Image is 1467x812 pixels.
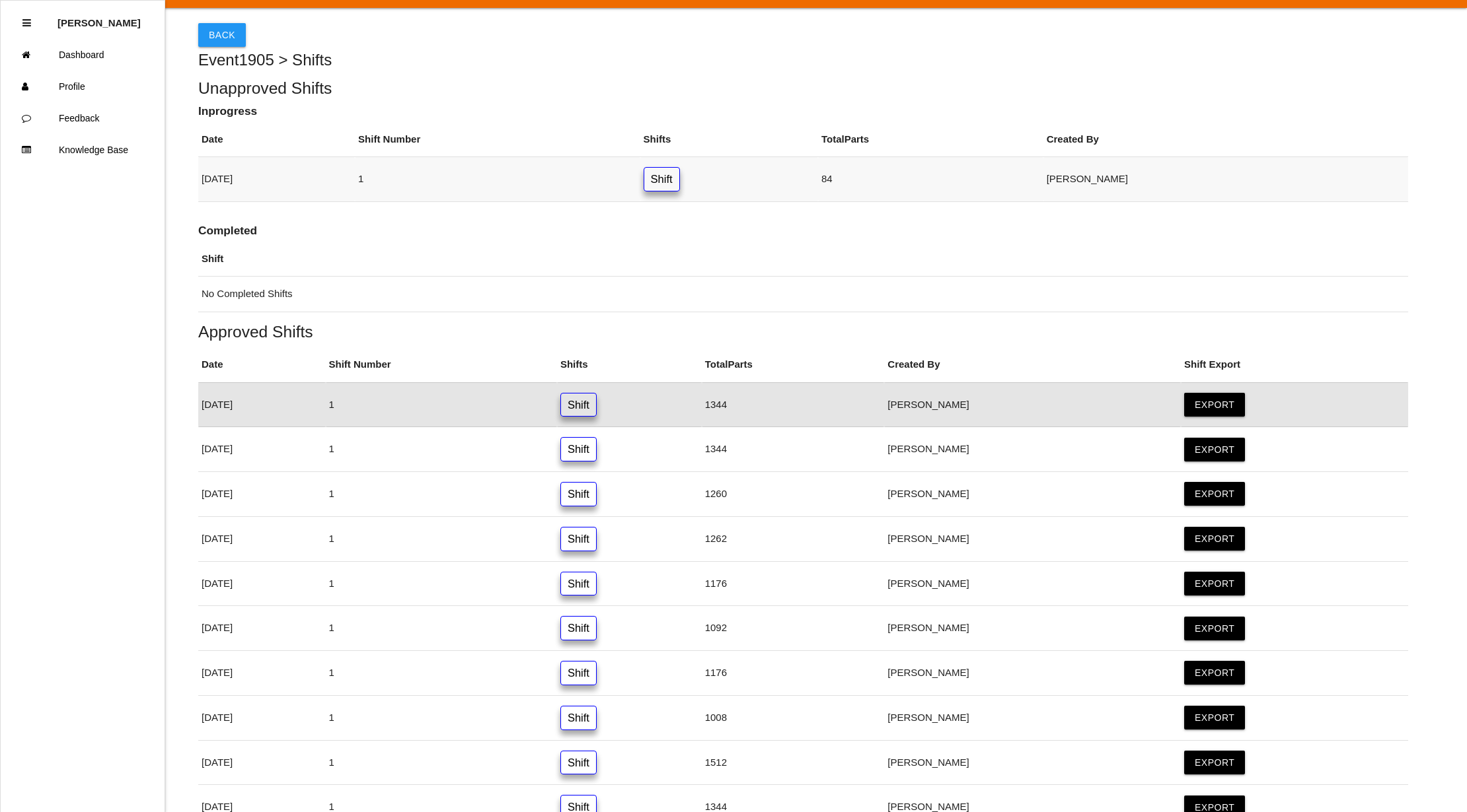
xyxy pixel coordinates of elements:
td: 1 [326,382,557,427]
td: [PERSON_NAME] [884,382,1181,427]
a: Shift [560,393,597,417]
th: Shifts [640,122,818,157]
td: [DATE] [198,427,326,472]
button: Export [1184,393,1245,417]
td: 1 [326,427,557,472]
td: 1092 [702,606,885,651]
a: Shift [560,437,597,461]
button: Back [198,23,246,47]
td: 84 [818,157,1043,202]
td: [PERSON_NAME] [1043,157,1409,202]
div: Close [22,7,31,39]
button: Export [1184,482,1245,506]
button: Export [1184,438,1245,461]
th: Created By [1043,122,1409,157]
td: 1 [326,695,557,740]
td: 1 [326,472,557,517]
td: [PERSON_NAME] [884,516,1181,561]
a: Shift [560,661,597,685]
td: 1 [326,606,557,651]
td: 1 [326,651,557,696]
th: Shift Number [355,122,640,157]
td: 1 [355,157,640,202]
a: Shift [560,751,597,775]
h5: Unapproved Shifts [198,79,1408,97]
td: 1262 [702,516,885,561]
td: 1344 [702,427,885,472]
h5: Approved Shifts [198,323,1408,341]
th: Date [198,347,326,382]
td: [DATE] [198,472,326,517]
a: Shift [560,572,597,596]
a: Shift [560,706,597,730]
th: Shift Export [1181,347,1408,382]
td: 1260 [702,472,885,517]
th: Created By [884,347,1181,382]
td: 1176 [702,651,885,696]
b: Inprogress [198,104,257,118]
button: Export [1184,527,1245,551]
td: [PERSON_NAME] [884,427,1181,472]
button: Export [1184,617,1245,640]
td: 1 [326,561,557,606]
td: [DATE] [198,561,326,606]
h4: Event 1905 > Shifts [198,51,1408,69]
a: Profile [1,71,165,102]
th: Date [198,122,355,157]
a: Shift [560,527,597,551]
button: Export [1184,572,1245,595]
td: [DATE] [198,606,326,651]
td: [DATE] [198,516,326,561]
td: [PERSON_NAME] [884,695,1181,740]
td: [PERSON_NAME] [884,740,1181,785]
th: Shift [198,242,1408,277]
a: Feedback [1,102,165,134]
th: Total Parts [818,122,1043,157]
button: Export [1184,751,1245,774]
td: [PERSON_NAME] [884,472,1181,517]
td: 1 [326,740,557,785]
td: [DATE] [198,651,326,696]
th: Total Parts [702,347,885,382]
td: 1512 [702,740,885,785]
p: Diana Harris [57,7,141,28]
td: 1 [326,516,557,561]
a: Knowledge Base [1,134,165,166]
td: [DATE] [198,382,326,427]
td: 1344 [702,382,885,427]
td: [DATE] [198,695,326,740]
b: Completed [198,224,257,237]
a: Shift [560,616,597,640]
a: Shift [644,167,680,191]
td: [PERSON_NAME] [884,561,1181,606]
a: Shift [560,482,597,506]
button: Export [1184,706,1245,729]
th: Shifts [557,347,702,382]
td: [DATE] [198,740,326,785]
td: [PERSON_NAME] [884,606,1181,651]
td: [PERSON_NAME] [884,651,1181,696]
td: 1176 [702,561,885,606]
button: Export [1184,661,1245,685]
td: 1008 [702,695,885,740]
td: No Completed Shifts [198,277,1408,312]
a: Dashboard [1,39,165,71]
th: Shift Number [326,347,557,382]
td: [DATE] [198,157,355,202]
